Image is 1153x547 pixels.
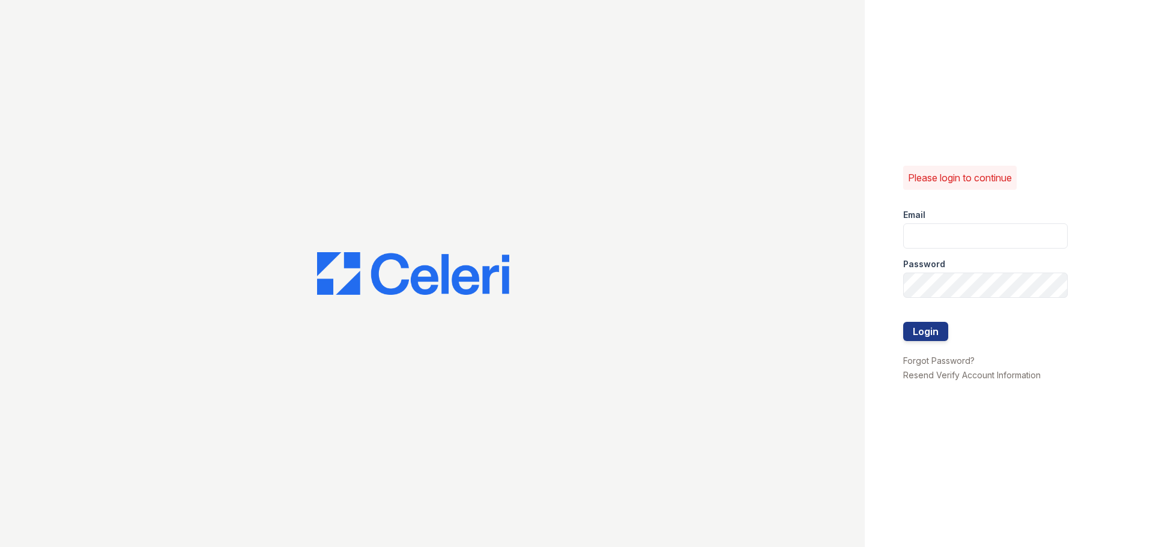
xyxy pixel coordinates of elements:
p: Please login to continue [908,171,1012,185]
label: Password [903,258,945,270]
button: Login [903,322,948,341]
a: Forgot Password? [903,355,975,366]
img: CE_Logo_Blue-a8612792a0a2168367f1c8372b55b34899dd931a85d93a1a3d3e32e68fde9ad4.png [317,252,509,295]
label: Email [903,209,925,221]
a: Resend Verify Account Information [903,370,1041,380]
